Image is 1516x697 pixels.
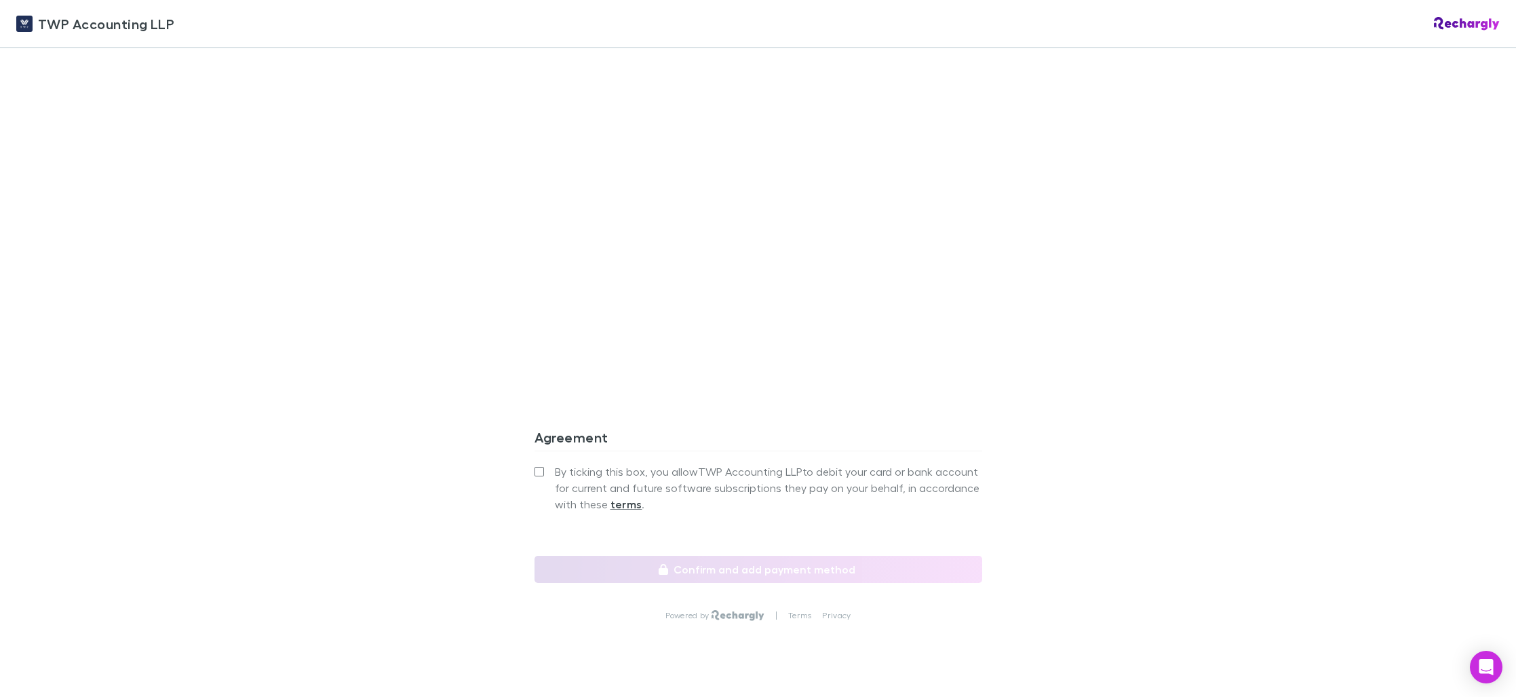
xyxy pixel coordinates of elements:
img: TWP Accounting LLP's Logo [16,16,33,32]
p: Powered by [665,610,712,621]
span: TWP Accounting LLP [38,14,174,34]
div: Open Intercom Messenger [1470,651,1502,683]
a: Privacy [822,610,851,621]
p: | [775,610,777,621]
iframe: Secure address input frame [532,54,985,366]
a: Terms [788,610,811,621]
h3: Agreement [535,429,982,451]
img: Rechargly Logo [712,610,764,621]
img: Rechargly Logo [1434,17,1500,31]
strong: terms [610,497,642,511]
span: By ticking this box, you allow TWP Accounting LLP to debit your card or bank account for current ... [555,464,982,512]
button: Confirm and add payment method [535,556,982,583]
